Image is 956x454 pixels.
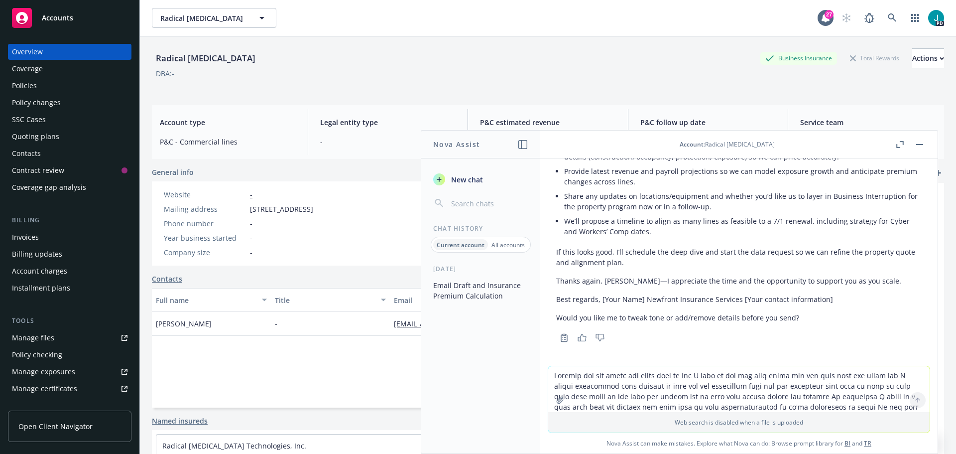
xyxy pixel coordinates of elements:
a: Overview [8,44,131,60]
div: Manage BORs [12,398,59,414]
button: Email [390,288,588,312]
span: - [250,233,252,243]
div: DBA: - [156,68,174,79]
span: - [275,318,277,329]
a: [EMAIL_ADDRESS][DOMAIN_NAME] [394,319,518,328]
span: - [250,218,252,229]
div: Total Rewards [845,52,904,64]
div: Full name [156,295,256,305]
p: All accounts [491,241,525,249]
a: Named insureds [152,416,208,426]
div: Contract review [12,162,64,178]
div: Policies [12,78,37,94]
a: TR [864,439,871,448]
div: Year business started [164,233,246,243]
a: SSC Cases [8,112,131,128]
a: Manage certificates [8,381,131,397]
h1: Nova Assist [433,139,480,150]
a: Contacts [8,146,131,161]
div: Title [275,295,375,305]
div: Tools [8,316,131,326]
a: Search [882,8,902,28]
span: P&C estimated revenue [480,117,616,128]
div: Coverage gap analysis [12,179,86,195]
div: 27 [825,10,834,19]
div: Manage files [12,330,54,346]
li: Share any updates on locations/equipment and whether you’d like us to layer in Business Interrupt... [564,189,922,214]
a: Radical [MEDICAL_DATA] Technologies, Inc. [162,441,306,451]
button: Title [271,288,390,312]
div: Phone number [164,218,246,229]
div: Billing [8,215,131,225]
button: Full name [152,288,271,312]
span: P&C - Commercial lines [160,137,296,147]
a: Manage exposures [8,364,131,380]
div: Invoices [12,229,39,245]
div: Contacts [12,146,41,161]
svg: Copy to clipboard [560,333,569,342]
div: Manage exposures [12,364,75,380]
div: Actions [912,49,944,68]
div: SSC Cases [12,112,46,128]
a: Policy checking [8,347,131,363]
div: Policy changes [12,95,61,111]
span: New chat [449,174,483,185]
span: [PERSON_NAME] [156,318,212,329]
a: Start snowing [836,8,856,28]
a: Manage files [8,330,131,346]
a: BI [844,439,850,448]
p: Web search is disabled when a file is uploaded [554,418,924,427]
a: Policies [8,78,131,94]
div: Billing updates [12,246,62,262]
a: Report a Bug [859,8,879,28]
span: P&C follow up date [640,117,776,128]
li: We’ll propose a timeline to align as many lines as feasible to a 7/1 renewal, including strategy ... [564,214,922,239]
div: Overview [12,44,43,60]
a: Policy changes [8,95,131,111]
div: Email [394,295,573,305]
p: Would you like me to tweak tone or add/remove details before you send? [556,312,922,323]
a: - [250,190,252,199]
span: Service team [800,117,936,128]
button: Radical [MEDICAL_DATA] [152,8,276,28]
a: Contacts [152,274,182,284]
button: Actions [912,48,944,68]
div: Installment plans [12,280,70,296]
button: New chat [429,170,532,188]
span: [STREET_ADDRESS] [250,204,313,214]
span: Account type [160,117,296,128]
a: Coverage gap analysis [8,179,131,195]
span: Open Client Navigator [18,421,93,432]
a: Installment plans [8,280,131,296]
a: Accounts [8,4,131,32]
div: [DATE] [421,265,540,273]
div: : Radical [MEDICAL_DATA] [680,140,775,149]
a: Billing updates [8,246,131,262]
p: Thanks again, [PERSON_NAME]—I appreciate the time and the opportunity to support you as you scale. [556,276,922,286]
div: Website [164,189,246,200]
a: Switch app [905,8,925,28]
span: Legal entity type [320,117,456,128]
div: Policy checking [12,347,62,363]
div: Radical [MEDICAL_DATA] [152,52,259,65]
span: - [320,137,456,147]
img: photo [928,10,944,26]
div: Quoting plans [12,129,59,145]
a: Invoices [8,229,131,245]
a: Account charges [8,263,131,279]
a: Contract review [8,162,131,178]
div: Coverage [12,61,43,77]
p: Best regards, [Your Name] Newfront Insurance Services [Your contact information] [556,294,922,304]
span: General info [152,167,194,177]
button: Email Draft and Insurance Premium Calculation [429,277,532,304]
a: add [932,167,944,179]
li: Provide latest revenue and payroll projections so we can model exposure growth and anticipate pre... [564,164,922,189]
div: Manage certificates [12,381,77,397]
span: Accounts [42,14,73,22]
a: Manage BORs [8,398,131,414]
p: If this looks good, I’ll schedule the deep dive and start the data request so we can refine the p... [556,247,922,268]
a: Coverage [8,61,131,77]
p: Current account [437,241,484,249]
input: Search chats [449,196,528,210]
